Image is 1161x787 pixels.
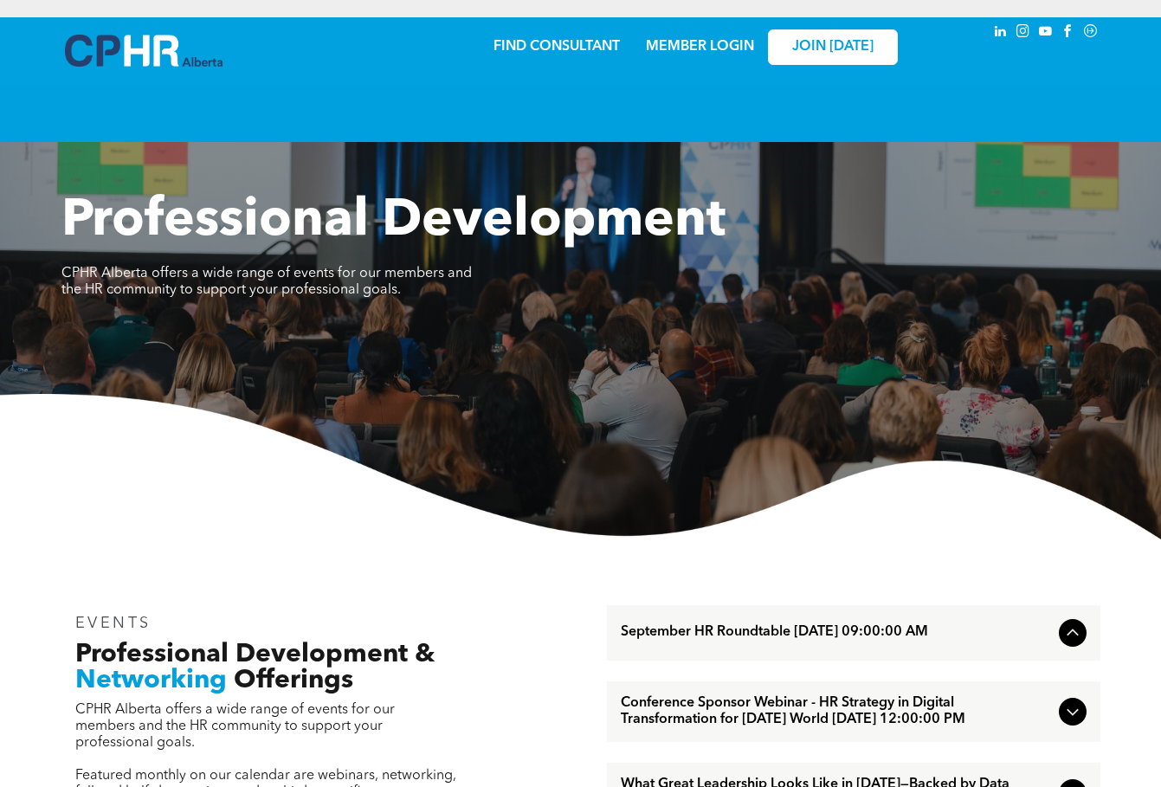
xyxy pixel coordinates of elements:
a: youtube [1036,22,1055,45]
a: linkedin [991,22,1010,45]
a: Social network [1081,22,1100,45]
img: A blue and white logo for cp alberta [65,35,223,67]
a: JOIN [DATE] [768,29,898,65]
a: facebook [1059,22,1078,45]
span: JOIN [DATE] [792,39,874,55]
span: Networking [75,668,227,693]
span: September HR Roundtable [DATE] 09:00:00 AM [621,624,1052,641]
span: Conference Sponsor Webinar - HR Strategy in Digital Transformation for [DATE] World [DATE] 12:00:... [621,695,1052,728]
a: instagram [1014,22,1033,45]
span: Professional Development & [75,642,435,668]
span: Professional Development [61,196,726,248]
span: CPHR Alberta offers a wide range of events for our members and the HR community to support your p... [61,267,472,297]
span: CPHR Alberta offers a wide range of events for our members and the HR community to support your p... [75,703,395,750]
span: Offerings [234,668,353,693]
a: MEMBER LOGIN [646,40,754,54]
a: FIND CONSULTANT [493,40,620,54]
span: EVENTS [75,616,152,631]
